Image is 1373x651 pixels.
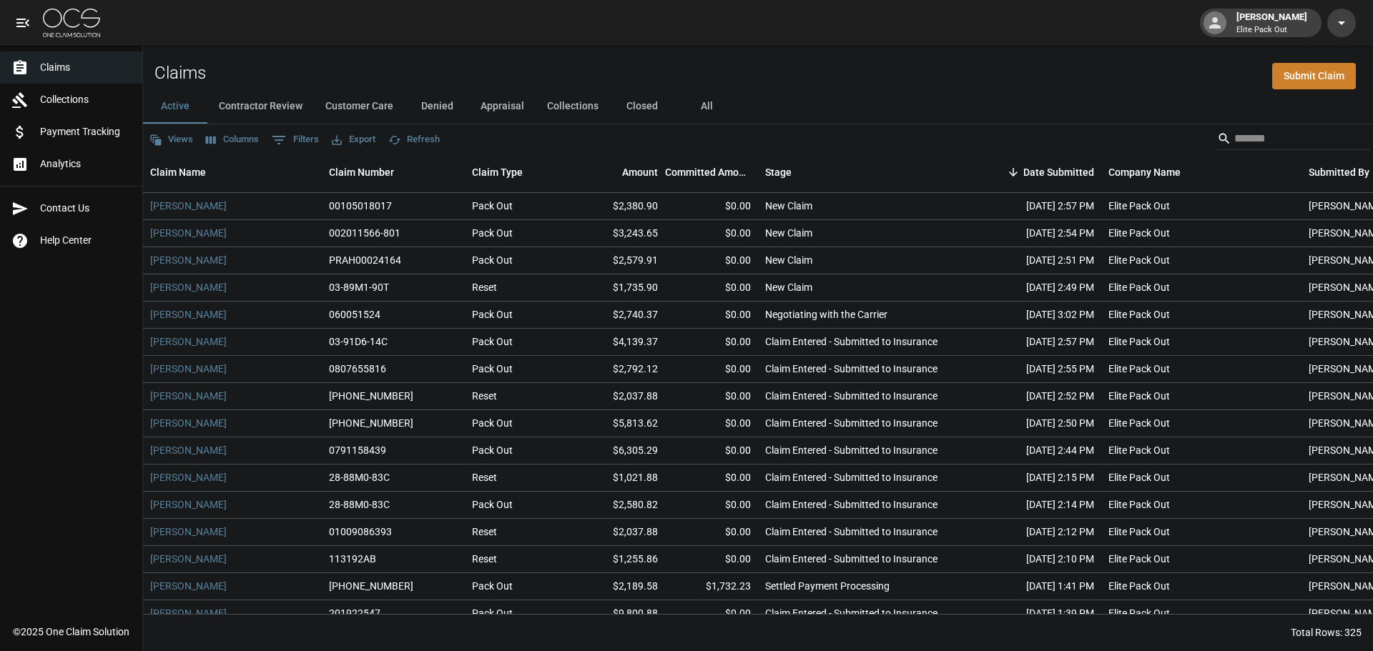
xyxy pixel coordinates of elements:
div: Elite Pack Out [1108,362,1170,376]
div: Stage [758,152,973,192]
div: $0.00 [665,492,758,519]
div: Company Name [1101,152,1301,192]
div: 002011566-801 [329,226,400,240]
button: Show filters [268,129,323,151]
div: $0.00 [665,193,758,220]
span: Claims [40,60,131,75]
div: Pack Out [472,579,513,593]
div: [DATE] 2:44 PM [973,437,1101,464]
button: Closed [610,89,674,124]
span: Collections [40,92,131,107]
div: Elite Pack Out [1108,226,1170,240]
div: $0.00 [665,410,758,437]
div: Search [1217,127,1370,153]
button: Export [328,129,379,151]
div: Pack Out [472,199,513,213]
div: $0.00 [665,464,758,492]
div: [DATE] 2:57 PM [973,193,1101,220]
div: $2,380.90 [572,193,665,220]
div: $1,021.88 [572,464,665,492]
div: $5,813.62 [572,410,665,437]
div: [DATE] 2:10 PM [973,546,1101,573]
div: Pack Out [472,226,513,240]
a: [PERSON_NAME] [150,226,227,240]
button: Collections [536,89,610,124]
div: 113192AB [329,552,376,566]
div: $0.00 [665,247,758,274]
p: Elite Pack Out [1236,24,1307,36]
div: [DATE] 2:52 PM [973,383,1101,410]
div: Claim Number [329,152,394,192]
a: [PERSON_NAME] [150,443,227,457]
div: $2,037.88 [572,519,665,546]
div: Claim Entered - Submitted to Insurance [765,416,938,430]
div: Claim Entered - Submitted to Insurance [765,334,938,349]
div: Elite Pack Out [1108,307,1170,322]
div: Claim Entered - Submitted to Insurance [765,525,938,539]
div: 060051524 [329,307,380,322]
div: Pack Out [472,253,513,267]
div: $0.00 [665,546,758,573]
div: $0.00 [665,600,758,627]
div: Date Submitted [973,152,1101,192]
div: 01-008-930892 [329,389,413,403]
div: $1,255.86 [572,546,665,573]
div: Reset [472,389,497,403]
div: Pack Out [472,307,513,322]
div: $0.00 [665,356,758,383]
span: Contact Us [40,201,131,216]
div: New Claim [765,280,812,294]
div: New Claim [765,199,812,213]
span: Analytics [40,156,131,172]
div: Claim Type [465,152,572,192]
div: 0791158439 [329,443,386,457]
a: [PERSON_NAME] [150,606,227,620]
div: $0.00 [665,274,758,302]
div: 01-008-930892 [329,416,413,430]
div: Reset [472,525,497,539]
div: $2,792.12 [572,356,665,383]
div: Claim Type [472,152,523,192]
div: Amount [622,152,658,192]
div: Pack Out [472,334,513,349]
div: 28-88M0-83C [329,497,390,512]
a: [PERSON_NAME] [150,199,227,213]
div: $0.00 [665,383,758,410]
div: Elite Pack Out [1108,443,1170,457]
div: $0.00 [665,302,758,329]
button: Customer Care [314,89,405,124]
div: Negotiating with the Carrier [765,307,887,322]
div: [DATE] 2:12 PM [973,519,1101,546]
a: [PERSON_NAME] [150,362,227,376]
div: Stage [765,152,792,192]
div: [PERSON_NAME] [1231,10,1313,36]
div: 03-91D6-14C [329,334,388,349]
div: Elite Pack Out [1108,199,1170,213]
a: [PERSON_NAME] [150,307,227,322]
div: Date Submitted [1023,152,1094,192]
div: [DATE] 2:50 PM [973,410,1101,437]
div: 0807655816 [329,362,386,376]
div: Reset [472,280,497,294]
div: 1006-31-7456 [329,579,413,593]
div: Claim Entered - Submitted to Insurance [765,443,938,457]
div: 00105018017 [329,199,392,213]
button: Select columns [202,129,262,151]
a: [PERSON_NAME] [150,280,227,294]
div: [DATE] 2:49 PM [973,274,1101,302]
button: Active [143,89,207,124]
div: New Claim [765,253,812,267]
div: Committed Amount [665,152,758,192]
div: Elite Pack Out [1108,525,1170,539]
button: Appraisal [469,89,536,124]
div: Claim Entered - Submitted to Insurance [765,470,938,484]
div: Elite Pack Out [1108,579,1170,593]
div: 28-88M0-83C [329,470,390,484]
div: $9,800.88 [572,600,665,627]
div: Pack Out [472,606,513,620]
div: $2,189.58 [572,573,665,600]
div: Elite Pack Out [1108,389,1170,403]
div: $0.00 [665,437,758,464]
div: $0.00 [665,220,758,247]
div: New Claim [765,226,812,240]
